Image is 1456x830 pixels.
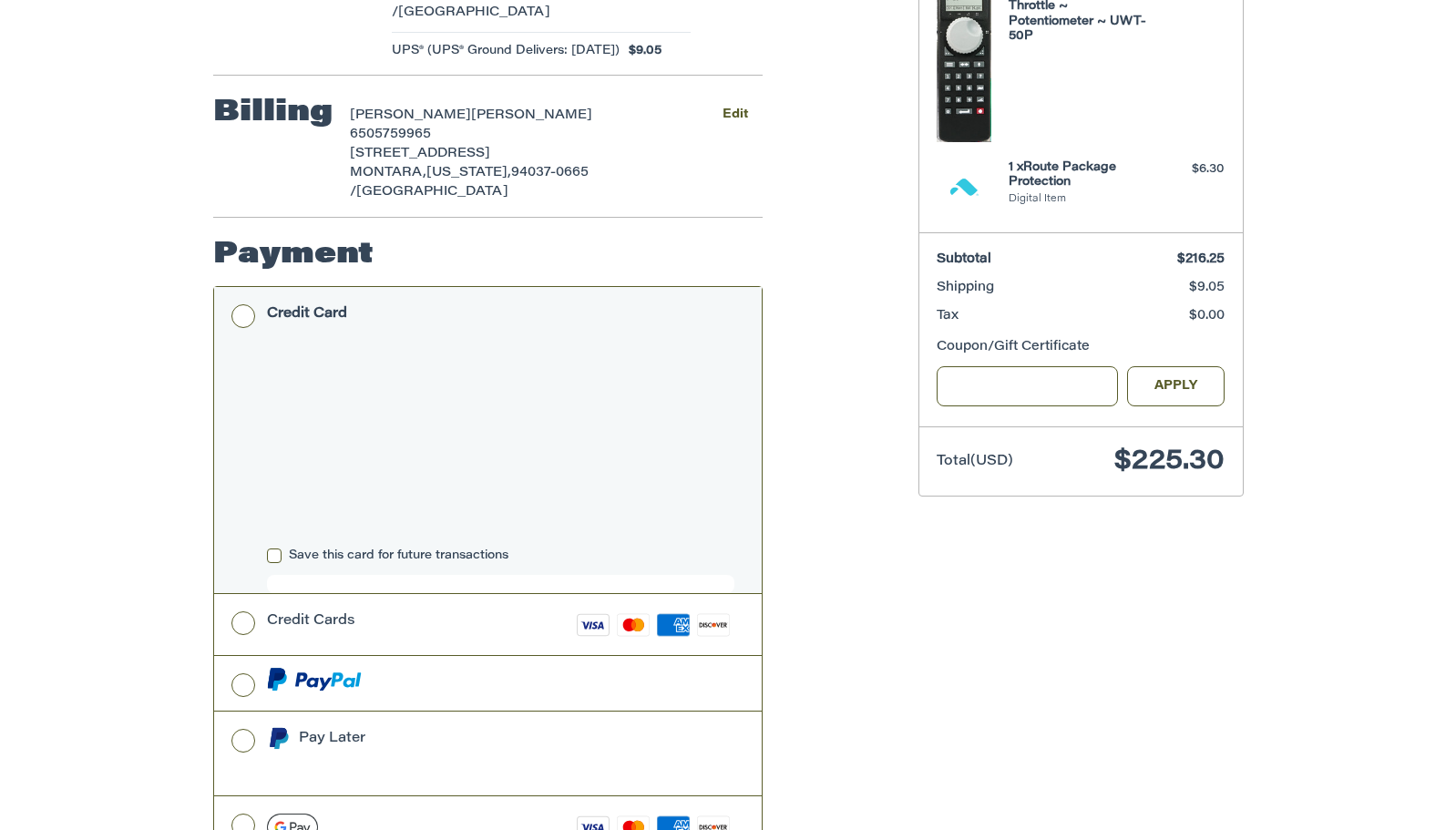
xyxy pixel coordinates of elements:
[937,253,991,266] span: Subtotal
[937,366,1118,407] input: Gift Certificate or Coupon Code
[267,727,290,750] img: Pay Later icon
[356,186,508,199] span: [GEOGRAPHIC_DATA]
[267,755,639,772] iframe: PayPal Message 3
[1189,310,1225,323] span: $0.00
[267,299,347,329] div: Credit Card
[620,42,661,60] span: $9.05
[392,42,620,60] span: UPS® (UPS® Ground Delivers: [DATE])
[1189,282,1225,294] span: $9.05
[350,167,426,179] span: MONTARA,
[350,128,431,141] span: 6505759965
[213,95,333,131] h2: Billing
[213,237,374,273] h2: Payment
[1009,160,1148,190] h4: 1 x Route Package Protection
[1153,160,1225,179] div: $6.30
[937,455,1013,468] span: Total (USD)
[398,6,550,19] span: [GEOGRAPHIC_DATA]
[937,338,1225,357] div: Coupon/Gift Certificate
[299,723,639,753] div: Pay Later
[709,102,763,128] button: Edit
[267,606,355,636] div: Credit Cards
[350,148,490,160] span: [STREET_ADDRESS]
[1177,253,1225,266] span: $216.25
[1009,192,1148,208] li: Digital Item
[267,548,734,563] label: Save this card for future transactions
[937,310,959,323] span: Tax
[1114,448,1225,476] span: $225.30
[263,346,738,541] iframe: Secure payment input frame
[350,167,589,199] span: 94037-0665 /
[937,282,994,294] span: Shipping
[471,109,592,122] span: [PERSON_NAME]
[426,167,511,179] span: [US_STATE],
[350,109,471,122] span: [PERSON_NAME]
[267,668,362,691] img: PayPal icon
[1127,366,1225,407] button: Apply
